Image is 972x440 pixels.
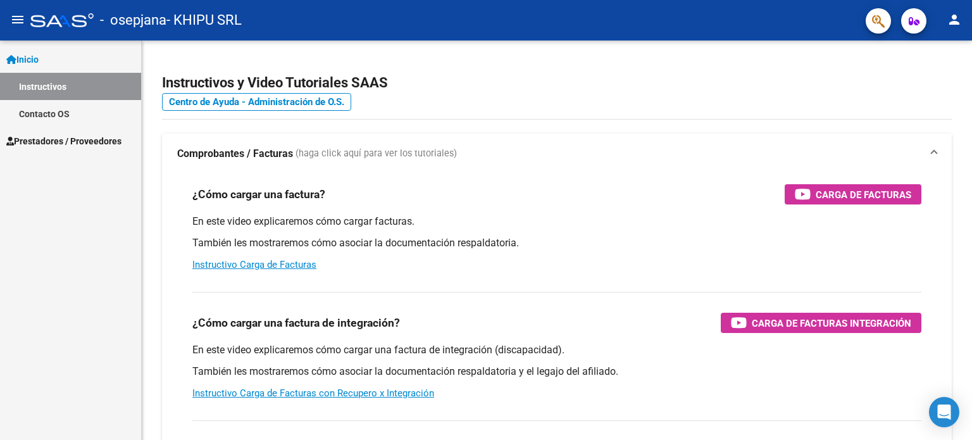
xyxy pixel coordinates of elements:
button: Carga de Facturas Integración [721,313,921,333]
h3: ¿Cómo cargar una factura de integración? [192,314,400,332]
span: Carga de Facturas [816,187,911,203]
span: - osepjana [100,6,166,34]
span: Inicio [6,53,39,66]
a: Centro de Ayuda - Administración de O.S. [162,93,351,111]
p: En este video explicaremos cómo cargar facturas. [192,215,921,229]
span: (haga click aquí para ver los tutoriales) [296,147,457,161]
h2: Instructivos y Video Tutoriales SAAS [162,71,952,95]
mat-icon: person [947,12,962,27]
mat-expansion-panel-header: Comprobantes / Facturas (haga click aquí para ver los tutoriales) [162,134,952,174]
a: Instructivo Carga de Facturas [192,259,316,270]
mat-icon: menu [10,12,25,27]
a: Instructivo Carga de Facturas con Recupero x Integración [192,387,434,399]
span: - KHIPU SRL [166,6,242,34]
div: Open Intercom Messenger [929,397,959,427]
h3: ¿Cómo cargar una factura? [192,185,325,203]
strong: Comprobantes / Facturas [177,147,293,161]
button: Carga de Facturas [785,184,921,204]
span: Carga de Facturas Integración [752,315,911,331]
p: También les mostraremos cómo asociar la documentación respaldatoria y el legajo del afiliado. [192,365,921,379]
p: También les mostraremos cómo asociar la documentación respaldatoria. [192,236,921,250]
p: En este video explicaremos cómo cargar una factura de integración (discapacidad). [192,343,921,357]
span: Prestadores / Proveedores [6,134,121,148]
